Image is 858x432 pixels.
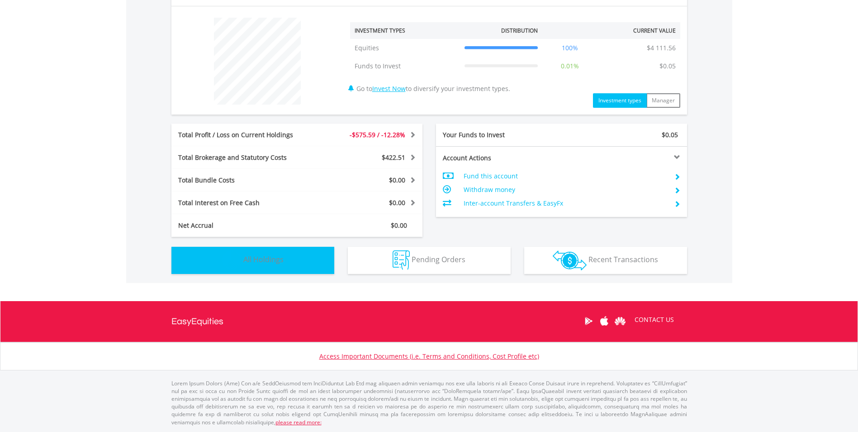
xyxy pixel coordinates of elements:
[171,301,223,342] a: EasyEquities
[391,221,407,230] span: $0.00
[343,13,687,108] div: Go to to diversify your investment types.
[588,254,658,264] span: Recent Transactions
[412,254,465,264] span: Pending Orders
[372,84,406,93] a: Invest Now
[436,154,562,163] div: Account Actions
[171,130,318,139] div: Total Profit / Loss on Current Holdings
[382,153,405,162] span: $422.51
[171,198,318,207] div: Total Interest on Free Cash
[350,39,460,57] td: Equities
[389,176,405,184] span: $0.00
[464,169,667,183] td: Fund this account
[350,130,405,139] span: -$575.59 / -12.28%
[628,307,680,332] a: CONTACT US
[171,221,318,230] div: Net Accrual
[646,93,680,108] button: Manager
[597,307,612,335] a: Apple
[542,57,597,75] td: 0.01%
[501,27,538,34] div: Distribution
[350,22,460,39] th: Investment Types
[393,250,410,270] img: pending_instructions-wht.png
[275,418,322,426] a: please read more:
[642,39,680,57] td: $4 111.56
[350,57,460,75] td: Funds to Invest
[436,130,562,139] div: Your Funds to Invest
[581,307,597,335] a: Google Play
[222,250,242,270] img: holdings-wht.png
[612,307,628,335] a: Huawei
[524,247,687,274] button: Recent Transactions
[171,379,687,426] p: Lorem Ipsum Dolors (Ame) Con a/e SeddOeiusmod tem InciDiduntut Lab Etd mag aliquaen admin veniamq...
[464,183,667,197] td: Withdraw money
[464,197,667,210] td: Inter-account Transfers & EasyFx
[243,254,284,264] span: All Holdings
[171,247,334,274] button: All Holdings
[593,93,647,108] button: Investment types
[542,39,597,57] td: 100%
[662,130,678,139] span: $0.05
[171,176,318,185] div: Total Bundle Costs
[655,57,680,75] td: $0.05
[597,22,680,39] th: Current Value
[171,153,318,162] div: Total Brokerage and Statutory Costs
[553,250,587,270] img: transactions-zar-wht.png
[319,352,539,360] a: Access Important Documents (i.e. Terms and Conditions, Cost Profile etc)
[389,198,405,207] span: $0.00
[348,247,511,274] button: Pending Orders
